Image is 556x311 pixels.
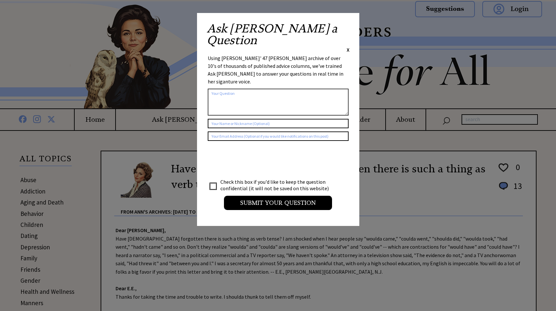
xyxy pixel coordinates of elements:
[207,23,350,46] h2: Ask [PERSON_NAME] a Question
[208,119,349,128] input: Your Name or Nickname (Optional)
[208,54,349,85] div: Using [PERSON_NAME]' 47 [PERSON_NAME] archive of over 10's of thousands of published advice colum...
[208,147,306,173] iframe: reCAPTCHA
[347,46,350,53] span: X
[208,131,349,141] input: Your Email Address (Optional if you would like notifications on this post)
[224,196,332,210] input: Submit your Question
[220,178,335,192] td: Check this box if you'd like to keep the question confidential (it will not be saved on this webs...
